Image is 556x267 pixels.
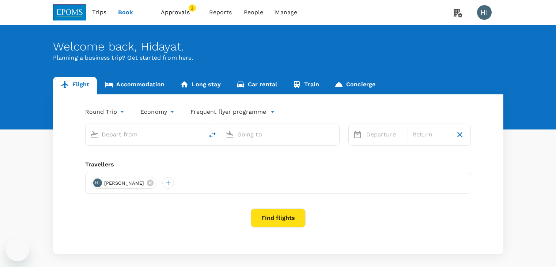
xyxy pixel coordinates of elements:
button: Find flights [251,208,306,227]
div: Round Trip [85,106,126,118]
input: Going to [237,129,324,140]
button: Open [334,133,336,135]
span: [PERSON_NAME] [100,180,149,187]
div: HI[PERSON_NAME] [91,177,157,189]
p: Frequent flyer programme [190,108,266,116]
button: delete [204,126,221,144]
span: 3 [189,4,196,12]
p: Return [412,130,449,139]
span: Approvals [161,8,197,17]
div: HI [477,5,492,20]
span: Book [118,8,133,17]
a: Accommodation [97,77,172,94]
div: Travellers [85,160,471,169]
a: Concierge [327,77,383,94]
img: EPOMS SDN BHD [53,4,87,20]
iframe: Button to launch messaging window [6,238,29,261]
div: Economy [140,106,176,118]
span: People [244,8,264,17]
a: Train [285,77,327,94]
input: Depart from [102,129,188,140]
p: Planning a business trip? Get started from here. [53,53,503,62]
div: HI [93,178,102,187]
button: Open [198,133,200,135]
p: Departure [366,130,403,139]
button: Frequent flyer programme [190,108,275,116]
a: Flight [53,77,97,94]
a: Long stay [172,77,228,94]
span: Trips [92,8,106,17]
div: Welcome back , Hidayat . [53,40,503,53]
span: Manage [275,8,297,17]
span: Reports [209,8,232,17]
a: Car rental [228,77,285,94]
